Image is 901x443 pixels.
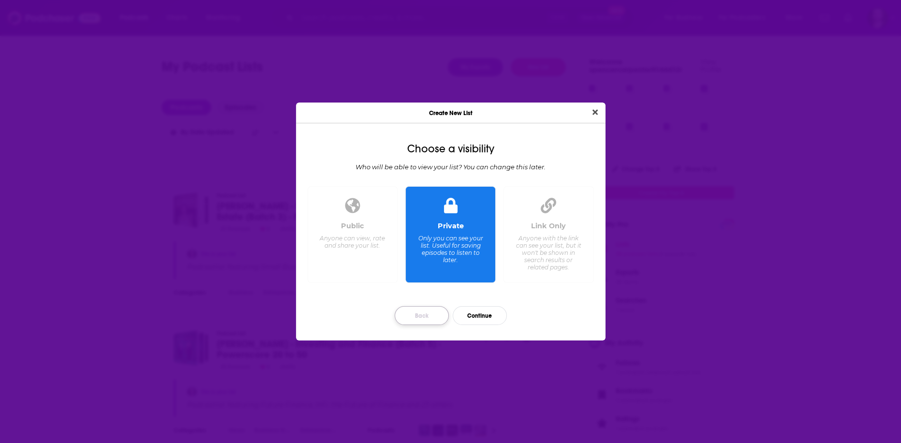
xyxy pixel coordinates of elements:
div: Public [341,221,364,230]
button: Back [395,306,449,325]
div: Anyone can view, rate and share your list. [319,235,385,249]
div: Anyone with the link can see your list, but it won't be shown in search results or related pages. [515,235,581,271]
div: Who will be able to view your list? You can change this later. [304,163,598,171]
button: Close [589,106,602,118]
div: Only you can see your list. Useful for saving episodes to listen to later. [417,235,484,264]
div: Create New List [296,103,606,123]
button: Continue [453,306,507,325]
div: Choose a visibility [304,143,598,155]
div: Link Only [531,221,566,230]
div: Private [438,221,464,230]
